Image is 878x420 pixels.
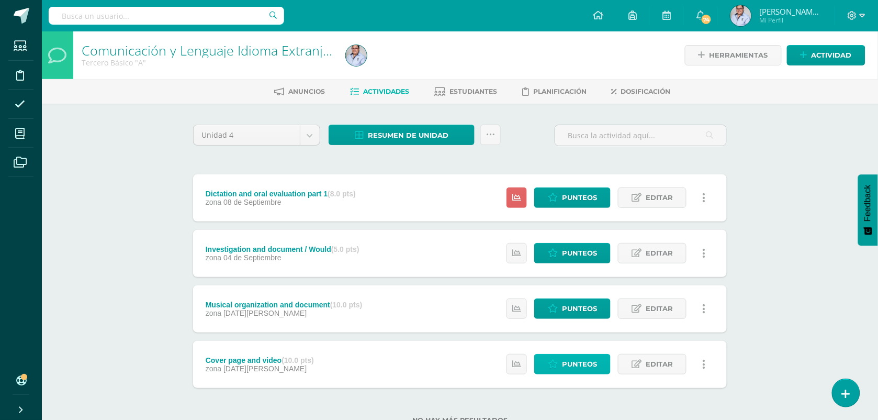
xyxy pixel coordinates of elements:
span: Editar [646,188,673,207]
img: 2172985a76704d511378705c460d31b9.png [730,5,751,26]
a: Estudiantes [434,83,497,100]
span: 08 de Septiembre [223,198,282,206]
a: Punteos [534,299,611,319]
img: 2172985a76704d511378705c460d31b9.png [346,45,367,66]
a: Resumen de unidad [329,125,475,145]
a: Punteos [534,243,611,263]
div: Dictation and oral evaluation part 1 [206,190,356,198]
span: 74 [701,14,712,25]
div: Tercero Básico 'A' [82,58,333,68]
strong: (8.0 pts) [328,190,356,198]
span: Punteos [562,299,597,318]
span: Planificación [533,87,587,95]
button: Feedback - Mostrar encuesta [858,174,878,246]
span: zona [206,253,221,262]
span: [PERSON_NAME] de los [PERSON_NAME] [759,6,822,17]
span: Herramientas [710,46,768,65]
span: Actividades [363,87,409,95]
input: Busca la actividad aquí... [555,125,726,146]
span: Editar [646,299,673,318]
span: Unidad 4 [201,125,292,145]
a: Herramientas [685,45,782,65]
a: Unidad 4 [194,125,320,145]
span: 04 de Septiembre [223,253,282,262]
div: Investigation and document / Would [206,245,359,253]
a: Actividad [787,45,865,65]
span: zona [206,309,221,317]
span: Punteos [562,355,597,374]
a: Dosificación [612,83,671,100]
h1: Comunicación y Lenguaje Idioma Extranjero Inglés [82,43,333,58]
a: Anuncios [274,83,325,100]
a: Punteos [534,187,611,208]
strong: (10.0 pts) [330,301,362,309]
span: zona [206,198,221,206]
span: Dosificación [621,87,671,95]
strong: (5.0 pts) [331,245,359,253]
span: Estudiantes [449,87,497,95]
span: Mi Perfil [759,16,822,25]
div: Musical organization and document [206,301,363,309]
span: Editar [646,355,673,374]
span: Punteos [562,188,597,207]
span: Punteos [562,244,597,263]
input: Busca un usuario... [49,7,284,25]
span: zona [206,364,221,373]
span: [DATE][PERSON_NAME] [223,364,307,373]
span: Resumen de unidad [368,126,448,145]
span: Feedback [863,185,873,222]
span: Actividad [812,46,852,65]
div: Cover page and video [206,356,314,364]
span: Anuncios [288,87,325,95]
a: Comunicación y Lenguaje Idioma Extranjero Inglés [82,41,381,59]
strong: (10.0 pts) [282,356,313,364]
a: Punteos [534,354,611,374]
span: Editar [646,244,673,263]
a: Actividades [350,83,409,100]
a: Planificación [522,83,587,100]
span: [DATE][PERSON_NAME] [223,309,307,317]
